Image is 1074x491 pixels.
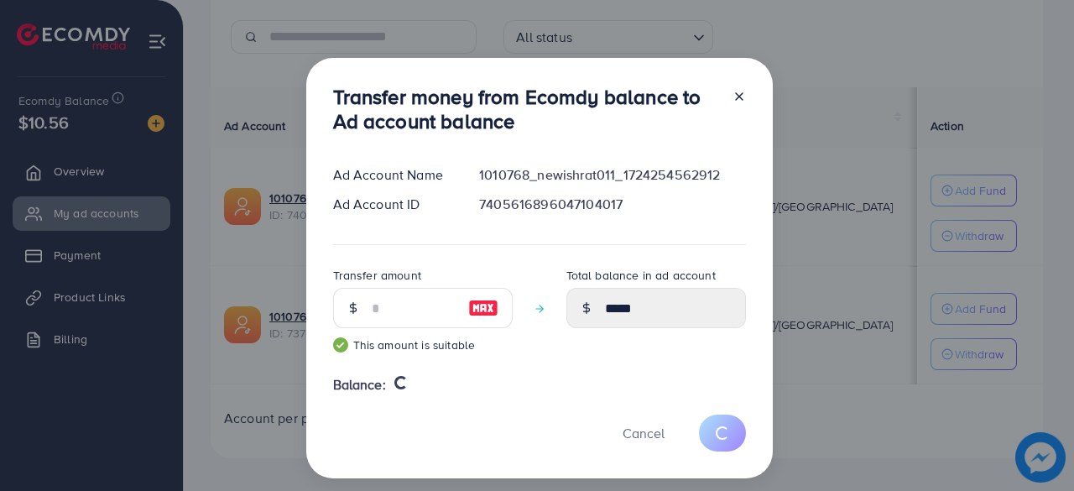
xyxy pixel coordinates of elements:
[333,267,421,284] label: Transfer amount
[466,195,759,214] div: 7405616896047104017
[320,195,467,214] div: Ad Account ID
[566,267,716,284] label: Total balance in ad account
[333,85,719,133] h3: Transfer money from Ecomdy balance to Ad account balance
[623,424,665,442] span: Cancel
[333,375,386,394] span: Balance:
[468,298,498,318] img: image
[602,415,686,451] button: Cancel
[320,165,467,185] div: Ad Account Name
[466,165,759,185] div: 1010768_newishrat011_1724254562912
[333,337,348,353] img: guide
[333,337,513,353] small: This amount is suitable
